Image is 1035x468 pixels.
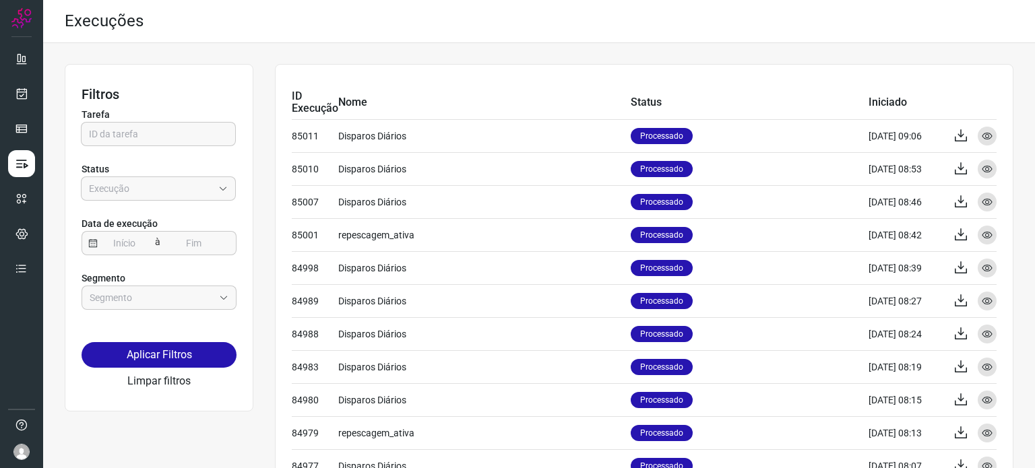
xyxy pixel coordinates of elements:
td: repescagem_ativa [338,416,631,449]
td: [DATE] 08:27 [869,284,943,317]
td: 85001 [292,218,338,251]
h2: Execuções [65,11,144,31]
td: Status [631,86,869,119]
span: à [152,230,164,255]
td: [DATE] 08:13 [869,416,943,449]
td: Disparos Diários [338,119,631,152]
p: Processado [631,260,693,276]
td: 84998 [292,251,338,284]
input: Execução [89,177,213,200]
td: 85010 [292,152,338,185]
p: Processado [631,425,693,441]
td: Disparos Diários [338,251,631,284]
td: Disparos Diários [338,284,631,317]
td: 84980 [292,383,338,416]
td: [DATE] 08:19 [869,350,943,383]
button: Limpar filtros [127,373,191,389]
td: Disparos Diários [338,317,631,350]
td: repescagem_ativa [338,218,631,251]
input: ID da tarefa [89,123,228,145]
p: Status [82,162,237,176]
p: Processado [631,326,693,342]
td: ID Execução [292,86,338,119]
td: [DATE] 08:24 [869,317,943,350]
td: 85011 [292,119,338,152]
p: Segmento [82,271,237,286]
input: Início [98,232,152,255]
p: Processado [631,161,693,177]
td: 84989 [292,284,338,317]
td: [DATE] 08:53 [869,152,943,185]
td: 84988 [292,317,338,350]
td: [DATE] 08:15 [869,383,943,416]
input: Segmento [90,286,214,309]
td: [DATE] 08:39 [869,251,943,284]
p: Processado [631,359,693,375]
td: Disparos Diários [338,383,631,416]
p: Processado [631,293,693,309]
img: Logo [11,8,32,28]
p: Tarefa [82,108,237,122]
td: Disparos Diários [338,152,631,185]
td: Nome [338,86,631,119]
p: Processado [631,227,693,243]
input: Fim [167,232,221,255]
td: [DATE] 09:06 [869,119,943,152]
p: Processado [631,128,693,144]
h3: Filtros [82,86,237,102]
td: Disparos Diários [338,350,631,383]
td: Iniciado [869,86,943,119]
td: [DATE] 08:46 [869,185,943,218]
td: 84979 [292,416,338,449]
button: Aplicar Filtros [82,342,237,368]
img: avatar-user-boy.jpg [13,444,30,460]
p: Processado [631,194,693,210]
td: 85007 [292,185,338,218]
td: [DATE] 08:42 [869,218,943,251]
p: Processado [631,392,693,408]
td: Disparos Diários [338,185,631,218]
p: Data de execução [82,217,237,231]
td: 84983 [292,350,338,383]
